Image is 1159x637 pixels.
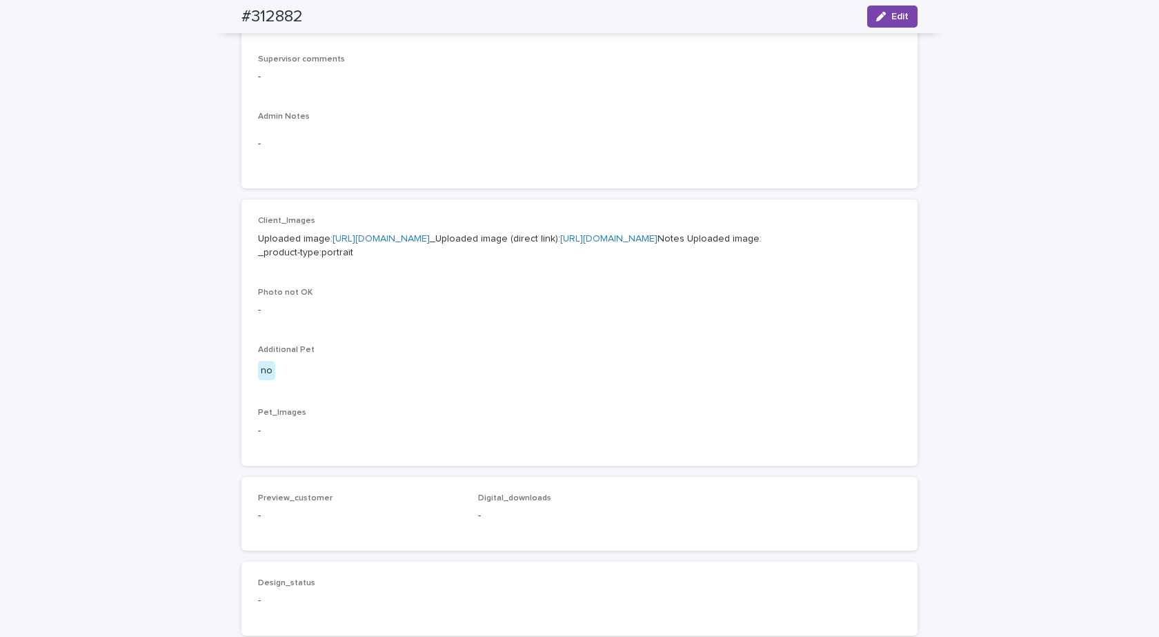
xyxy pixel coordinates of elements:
[478,509,682,523] p: -
[891,12,909,21] span: Edit
[258,346,315,354] span: Additional Pet
[258,494,333,502] span: Preview_customer
[258,288,313,297] span: Photo not OK
[258,303,901,317] p: -
[258,361,275,381] div: no
[333,234,430,244] a: [URL][DOMAIN_NAME]
[258,409,306,417] span: Pet_Images
[258,70,901,84] p: -
[560,234,657,244] a: [URL][DOMAIN_NAME]
[258,55,345,63] span: Supervisor comments
[258,137,901,151] p: -
[258,579,315,587] span: Design_status
[258,232,901,261] p: Uploaded image: _Uploaded image (direct link): Notes Uploaded image: _product-type:portrait
[258,509,462,523] p: -
[241,7,303,27] h2: #312882
[258,217,315,225] span: Client_Images
[867,6,918,28] button: Edit
[478,494,551,502] span: Digital_downloads
[258,112,310,121] span: Admin Notes
[258,424,901,438] p: -
[258,594,462,608] p: -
